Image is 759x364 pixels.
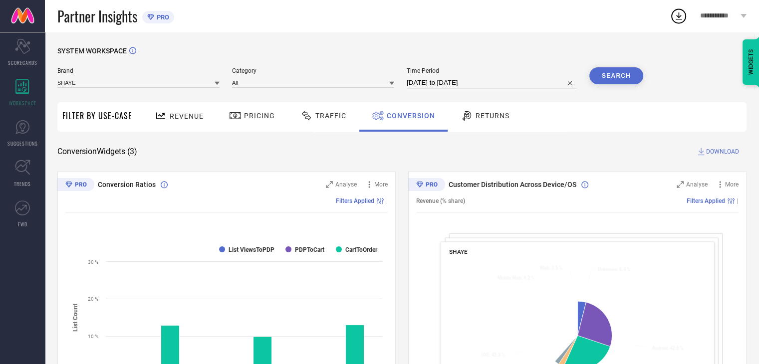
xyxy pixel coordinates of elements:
[652,345,683,351] text: : 42.6 %
[232,67,394,74] span: Category
[57,178,94,193] div: Premium
[345,246,378,253] text: CartToOrder
[374,181,388,188] span: More
[170,112,204,120] span: Revenue
[57,67,220,74] span: Brand
[98,181,156,188] span: Conversion Ratios
[229,246,274,253] text: List ViewsToPDP
[14,180,31,187] span: TRENDS
[497,275,520,280] tspan: Mobile Web
[7,140,38,147] span: SUGGESTIONS
[598,266,617,272] tspan: Unknown
[244,112,275,120] span: Pricing
[416,197,465,204] span: Revenue (% share)
[476,112,509,120] span: Returns
[725,181,739,188] span: More
[295,246,324,253] text: PDPToCart
[481,352,505,358] text: : 43.3 %
[407,67,577,74] span: Time Period
[9,99,36,107] span: WORKSPACE
[407,77,577,89] input: Select time period
[336,197,374,204] span: Filters Applied
[88,259,98,265] text: 30 %
[677,181,684,188] svg: Zoom
[8,59,37,66] span: SCORECARDS
[326,181,333,188] svg: Zoom
[686,181,708,188] span: Analyse
[652,345,667,351] tspan: Android
[72,303,79,331] tspan: List Count
[481,352,489,358] tspan: IOS
[540,265,549,271] tspan: Web
[449,248,468,255] span: SHAYE
[88,296,98,302] text: 20 %
[57,6,137,26] span: Partner Insights
[598,266,630,272] text: : 6.4 %
[154,13,169,21] span: PRO
[88,334,98,339] text: 10 %
[315,112,346,120] span: Traffic
[386,197,388,204] span: |
[18,220,27,228] span: FWD
[335,181,357,188] span: Analyse
[57,147,137,157] span: Conversion Widgets ( 3 )
[449,181,576,188] span: Customer Distribution Across Device/OS
[737,197,739,204] span: |
[57,47,127,55] span: SYSTEM WORKSPACE
[62,110,132,122] span: Filter By Use-Case
[540,265,562,271] text: : 3.5 %
[408,178,445,193] div: Premium
[687,197,725,204] span: Filters Applied
[670,7,688,25] div: Open download list
[497,275,534,280] text: : 4.2 %
[589,67,643,84] button: Search
[387,112,435,120] span: Conversion
[706,147,739,157] span: DOWNLOAD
